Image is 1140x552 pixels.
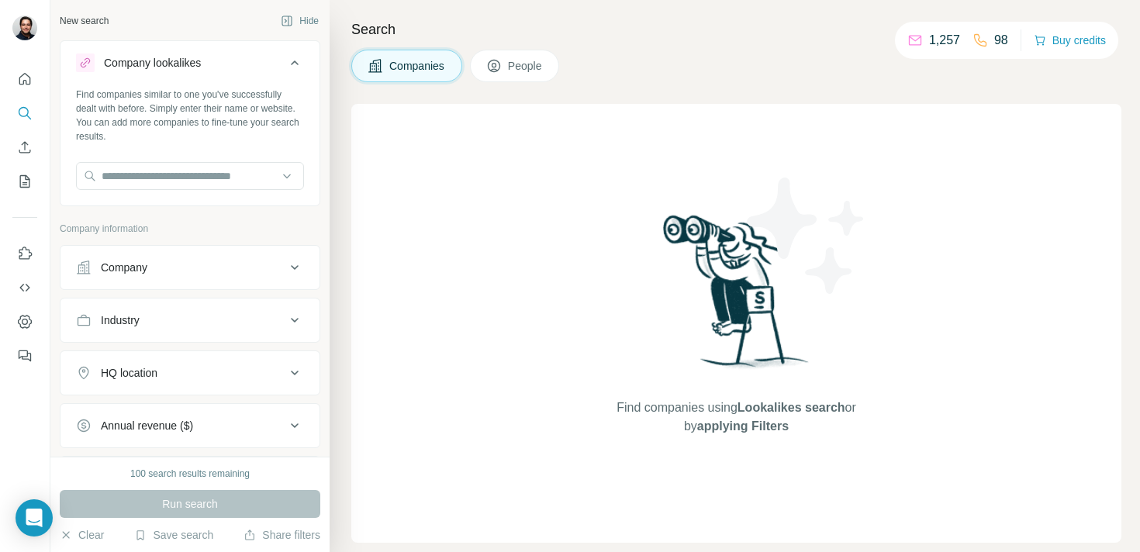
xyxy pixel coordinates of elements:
button: My lists [12,167,37,195]
button: Enrich CSV [12,133,37,161]
button: Hide [270,9,330,33]
span: applying Filters [697,419,789,433]
div: HQ location [101,365,157,381]
button: Use Surfe API [12,274,37,302]
span: People [508,58,544,74]
button: Quick start [12,65,37,93]
img: Avatar [12,16,37,40]
div: Open Intercom Messenger [16,499,53,536]
button: Share filters [244,527,320,543]
button: Company lookalikes [60,44,320,88]
button: Clear [60,527,104,543]
button: Dashboard [12,308,37,336]
button: Annual revenue ($) [60,407,320,444]
div: Annual revenue ($) [101,418,193,433]
button: HQ location [60,354,320,392]
button: Search [12,99,37,127]
button: Buy credits [1034,29,1106,51]
button: Save search [134,527,213,543]
span: Find companies using or by [612,398,860,436]
button: Feedback [12,342,37,370]
img: Surfe Illustration - Woman searching with binoculars [656,211,817,384]
div: 100 search results remaining [130,467,250,481]
div: Industry [101,312,140,328]
span: Lookalikes search [738,401,845,414]
p: 1,257 [929,31,960,50]
div: Find companies similar to one you've successfully dealt with before. Simply enter their name or w... [76,88,304,143]
p: 98 [994,31,1008,50]
div: New search [60,14,109,28]
div: Company [101,260,147,275]
button: Company [60,249,320,286]
button: Industry [60,302,320,339]
div: Company lookalikes [104,55,201,71]
img: Surfe Illustration - Stars [737,166,876,305]
h4: Search [351,19,1121,40]
button: Use Surfe on LinkedIn [12,240,37,267]
p: Company information [60,222,320,236]
span: Companies [389,58,446,74]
